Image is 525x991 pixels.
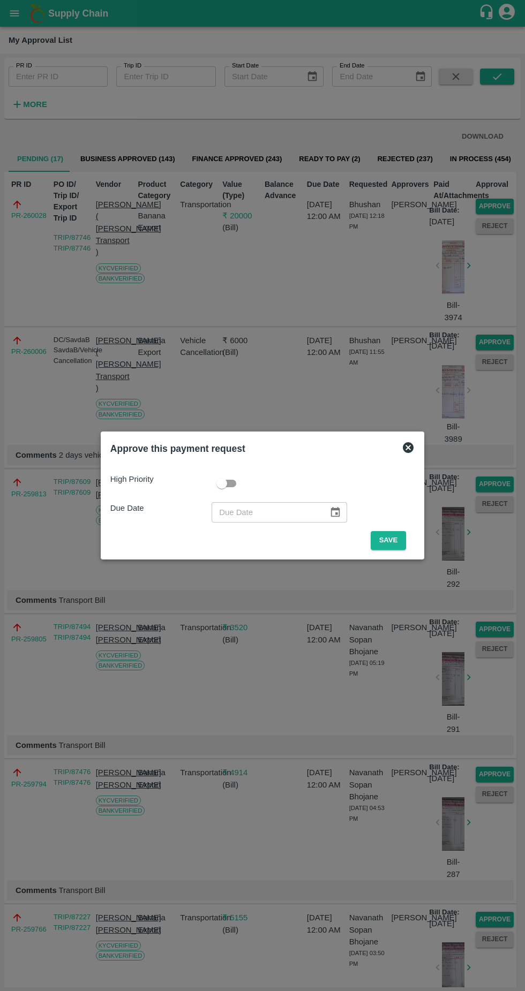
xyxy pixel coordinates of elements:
[110,473,212,485] p: High Priority
[371,531,406,550] button: Save
[212,502,321,523] input: Due Date
[110,502,212,514] p: Due Date
[110,443,245,454] b: Approve this payment request
[325,502,346,523] button: Choose date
